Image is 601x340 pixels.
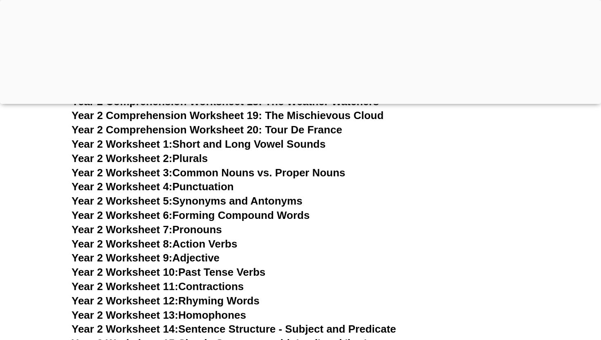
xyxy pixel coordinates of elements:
a: Year 2 Worksheet 7:Pronouns [72,223,222,236]
a: Year 2 Worksheet 10:Past Tense Verbs [72,266,265,278]
span: Year 2 Worksheet 11: [72,280,178,293]
iframe: Chat Widget [461,248,601,340]
a: Year 2 Comprehension Worksheet 18: The Weather Watchers [72,95,379,108]
a: Year 2 Worksheet 11:Contractions [72,280,244,293]
span: Year 2 Worksheet 10: [72,266,178,278]
a: Year 2 Comprehension Worksheet 19: The Mischievous Cloud [72,109,383,122]
a: Year 2 Worksheet 4:Punctuation [72,180,234,193]
a: Year 2 Worksheet 2:Plurals [72,152,208,164]
a: Year 2 Worksheet 6:Forming Compound Words [72,209,309,221]
span: Year 2 Worksheet 12: [72,295,178,307]
span: Year 2 Worksheet 14: [72,323,178,335]
a: Year 2 Worksheet 9:Adjective [72,252,220,264]
a: Year 2 Worksheet 12:Rhyming Words [72,295,260,307]
a: Year 2 Comprehension Worksheet 20: Tour De France [72,124,342,136]
a: Year 2 Worksheet 1:Short and Long Vowel Sounds [72,138,325,150]
a: Year 2 Worksheet 5:Synonyms and Antonyms [72,195,303,207]
span: Year 2 Worksheet 5: [72,195,173,207]
span: Year 2 Worksheet 8: [72,238,173,250]
span: Year 2 Worksheet 2: [72,152,173,164]
a: Year 2 Worksheet 14:Sentence Structure - Subject and Predicate [72,323,396,335]
span: Year 2 Worksheet 7: [72,223,173,236]
span: Year 2 Worksheet 1: [72,138,173,150]
a: Year 2 Worksheet 3:Common Nouns vs. Proper Nouns [72,167,345,179]
span: Year 2 Worksheet 9: [72,252,173,264]
a: Year 2 Worksheet 8:Action Verbs [72,238,237,250]
span: Year 2 Worksheet 3: [72,167,173,179]
span: Year 2 Worksheet 13: [72,309,178,321]
span: Year 2 Worksheet 4: [72,180,173,193]
span: Year 2 Worksheet 6: [72,209,173,221]
a: Year 2 Worksheet 13:Homophones [72,309,246,321]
